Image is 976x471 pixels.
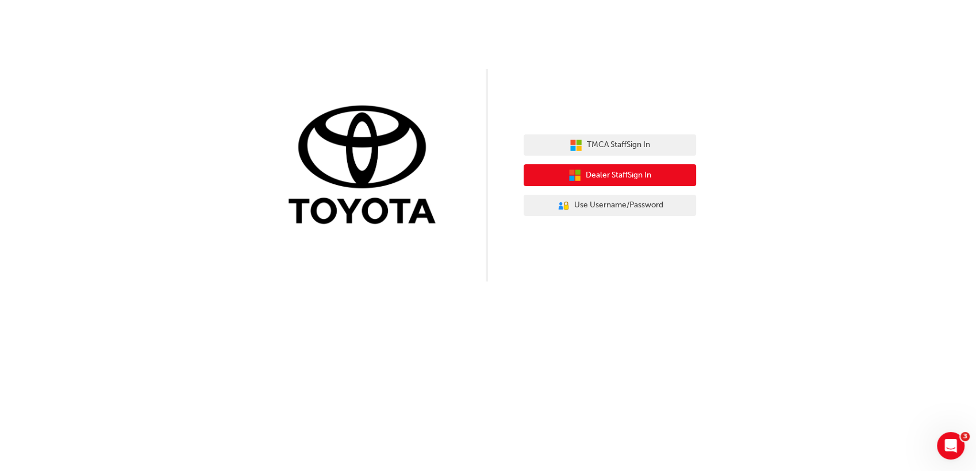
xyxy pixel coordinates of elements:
[524,195,696,217] button: Use Username/Password
[960,432,970,441] span: 3
[280,103,452,230] img: Trak
[586,169,651,182] span: Dealer Staff Sign In
[524,164,696,186] button: Dealer StaffSign In
[574,199,663,212] span: Use Username/Password
[937,432,965,460] iframe: Intercom live chat
[524,134,696,156] button: TMCA StaffSign In
[587,138,650,152] span: TMCA Staff Sign In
